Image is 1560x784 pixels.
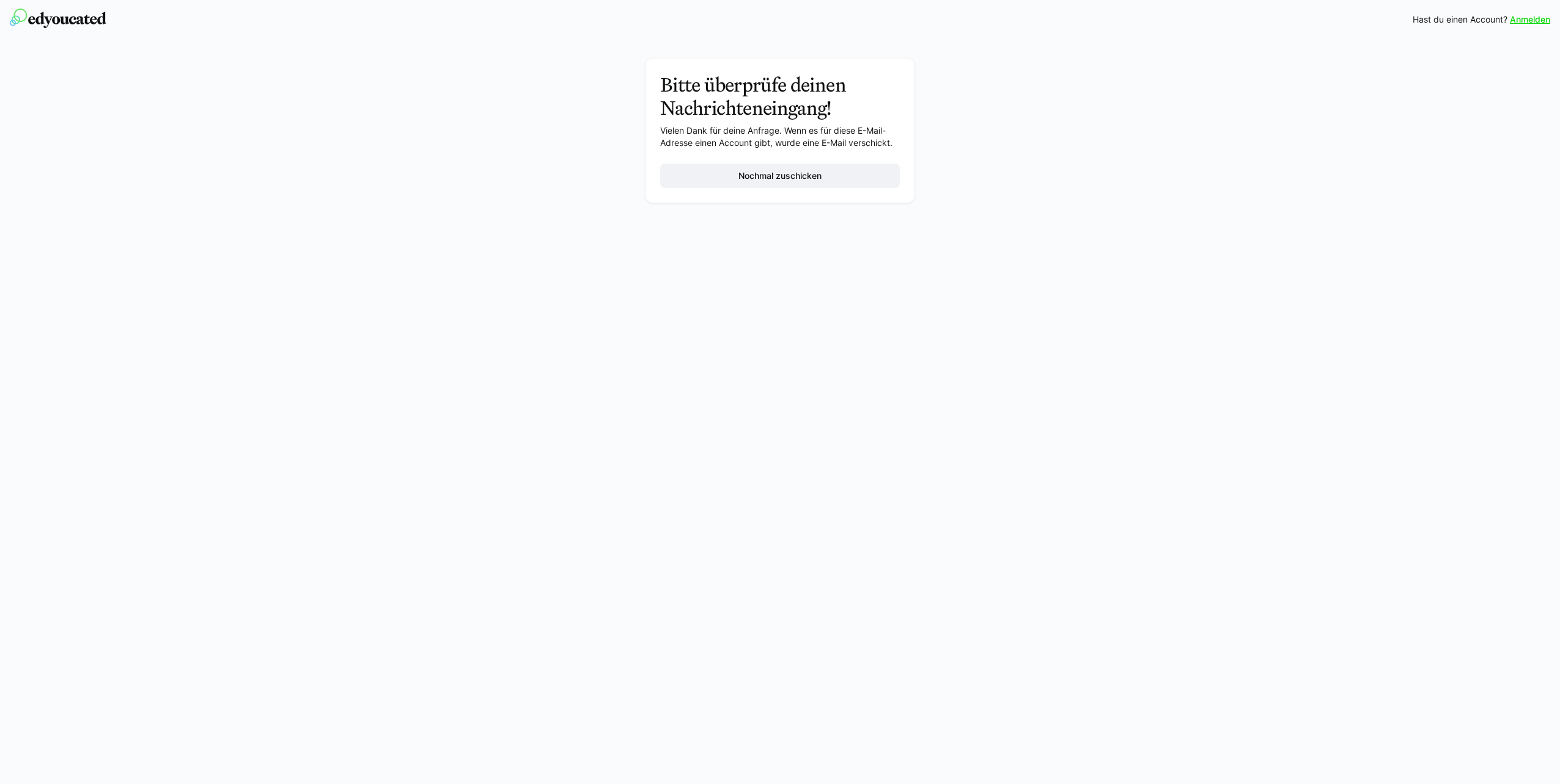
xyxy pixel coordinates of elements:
img: edyoucated [10,9,106,28]
button: Nochmal zuschicken [660,164,900,188]
p: Vielen Dank für deine Anfrage. Wenn es für diese E-Mail-Adresse einen Account gibt, wurde eine E-... [660,125,900,149]
h3: Bitte überprüfe deinen Nachrichteneingang! [660,73,900,120]
span: Hast du einen Account? [1413,13,1507,26]
span: Nochmal zuschicken [737,170,823,182]
a: Anmelden [1510,13,1550,26]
